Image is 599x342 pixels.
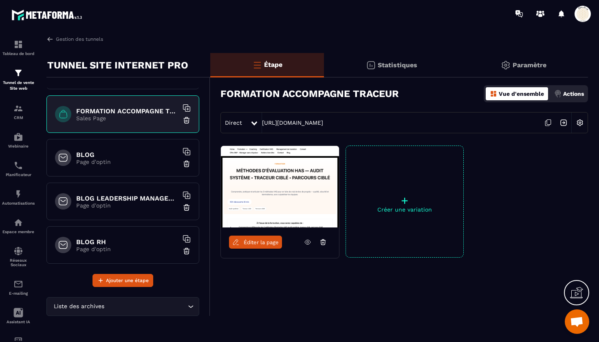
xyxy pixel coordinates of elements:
p: Automatisations [2,201,35,205]
a: schedulerschedulerPlanificateur [2,154,35,183]
a: [URL][DOMAIN_NAME] [262,119,323,126]
a: formationformationTableau de bord [2,33,35,62]
p: Planificateur [2,172,35,177]
h6: BLOG RH [76,238,178,246]
p: Créer une variation [346,206,463,213]
a: social-networksocial-networkRéseaux Sociaux [2,240,35,273]
h6: FORMATION ACCOMPAGNE TRACEUR [76,107,178,115]
a: Assistant IA [2,302,35,330]
p: Étape [264,61,282,68]
a: formationformationTunnel de vente Site web [2,62,35,97]
p: Sales Page [76,115,178,121]
p: Vue d'ensemble [499,90,544,97]
img: image [221,146,339,227]
img: arrow [46,35,54,43]
img: stats.20deebd0.svg [366,60,376,70]
p: Tunnel de vente Site web [2,80,35,91]
p: TUNNEL SITE INTERNET PRO [47,57,188,73]
h6: BLOG LEADERSHIP MANAGEMENT [76,194,178,202]
p: Webinaire [2,144,35,148]
a: Éditer la page [229,236,282,249]
a: formationformationCRM [2,97,35,126]
img: setting-gr.5f69749f.svg [501,60,511,70]
span: Liste des archives [52,302,106,311]
p: E-mailing [2,291,35,296]
p: CRM [2,115,35,120]
img: trash [183,247,191,255]
img: trash [183,116,191,124]
a: emailemailE-mailing [2,273,35,302]
img: actions.d6e523a2.png [554,90,562,97]
a: automationsautomationsEspace membre [2,212,35,240]
p: Assistant IA [2,320,35,324]
p: Statistiques [378,61,417,69]
h6: BLOG [76,151,178,159]
button: Ajouter une étape [92,274,153,287]
img: automations [13,132,23,142]
p: Tableau de bord [2,51,35,56]
img: formation [13,68,23,78]
p: Page d'optin [76,159,178,165]
a: automationsautomationsWebinaire [2,126,35,154]
img: automations [13,218,23,227]
img: trash [183,160,191,168]
a: Gestion des tunnels [46,35,103,43]
h3: FORMATION ACCOMPAGNE TRACEUR [220,88,399,99]
img: setting-w.858f3a88.svg [572,115,588,130]
span: Direct [225,119,242,126]
p: Réseaux Sociaux [2,258,35,267]
img: scheduler [13,161,23,170]
p: + [346,195,463,206]
p: Paramètre [513,61,546,69]
img: automations [13,189,23,199]
img: formation [13,40,23,49]
input: Search for option [106,302,186,311]
img: trash [183,203,191,212]
img: formation [13,104,23,113]
p: Espace membre [2,229,35,234]
img: dashboard-orange.40269519.svg [490,90,497,97]
p: Page d'optin [76,202,178,209]
img: social-network [13,246,23,256]
a: automationsautomationsAutomatisations [2,183,35,212]
span: Éditer la page [244,239,279,245]
img: email [13,279,23,289]
img: arrow-next.bcc2205e.svg [556,115,571,130]
div: Search for option [46,297,199,316]
img: bars-o.4a397970.svg [252,60,262,70]
img: logo [11,7,85,22]
p: Page d'optin [76,246,178,252]
span: Ajouter une étape [106,276,149,285]
p: Actions [563,90,584,97]
div: Ouvrir le chat [565,309,589,334]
